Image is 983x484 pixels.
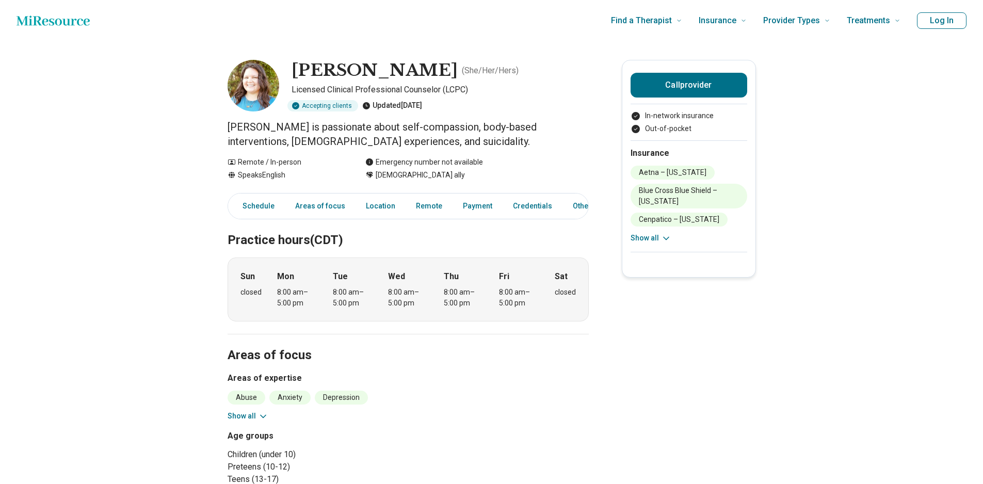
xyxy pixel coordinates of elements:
[228,430,404,442] h3: Age groups
[228,170,345,181] div: Speaks English
[555,287,576,298] div: closed
[631,110,747,121] li: In-network insurance
[228,207,589,249] h2: Practice hours (CDT)
[631,233,671,244] button: Show all
[499,287,539,309] div: 8:00 am – 5:00 pm
[631,213,728,227] li: Cenpatico – [US_STATE]
[240,287,262,298] div: closed
[292,60,458,82] h1: [PERSON_NAME]
[315,391,368,405] li: Depression
[228,257,589,321] div: When does the program meet?
[333,270,348,283] strong: Tue
[362,100,422,111] div: Updated [DATE]
[847,13,890,28] span: Treatments
[499,270,509,283] strong: Fri
[376,170,465,181] span: [DEMOGRAPHIC_DATA] ally
[277,270,294,283] strong: Mon
[289,196,351,217] a: Areas of focus
[507,196,558,217] a: Credentials
[228,411,268,422] button: Show all
[360,196,401,217] a: Location
[631,147,747,159] h2: Insurance
[388,270,405,283] strong: Wed
[228,120,589,149] p: [PERSON_NAME] is passionate about self-compassion, body-based interventions, [DEMOGRAPHIC_DATA] e...
[631,184,747,208] li: Blue Cross Blue Shield – [US_STATE]
[333,287,373,309] div: 8:00 am – 5:00 pm
[763,13,820,28] span: Provider Types
[699,13,736,28] span: Insurance
[292,84,589,96] p: Licensed Clinical Professional Counselor (LCPC)
[17,10,90,31] a: Home page
[555,270,568,283] strong: Sat
[228,372,589,384] h3: Areas of expertise
[410,196,448,217] a: Remote
[228,391,265,405] li: Abuse
[365,157,483,168] div: Emergency number not available
[457,196,498,217] a: Payment
[240,270,255,283] strong: Sun
[277,287,317,309] div: 8:00 am – 5:00 pm
[230,196,281,217] a: Schedule
[228,60,279,111] img: Brittney Harmon, Licensed Clinical Professional Counselor (LCPC)
[444,287,484,309] div: 8:00 am – 5:00 pm
[444,270,459,283] strong: Thu
[388,287,428,309] div: 8:00 am – 5:00 pm
[228,448,404,461] li: Children (under 10)
[228,461,404,473] li: Preteens (10-12)
[228,322,589,364] h2: Areas of focus
[269,391,311,405] li: Anxiety
[631,73,747,98] button: Callprovider
[567,196,604,217] a: Other
[611,13,672,28] span: Find a Therapist
[631,166,715,180] li: Aetna – [US_STATE]
[287,100,358,111] div: Accepting clients
[631,110,747,134] ul: Payment options
[917,12,966,29] button: Log In
[228,157,345,168] div: Remote / In-person
[631,123,747,134] li: Out-of-pocket
[462,64,519,77] p: ( She/Her/Hers )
